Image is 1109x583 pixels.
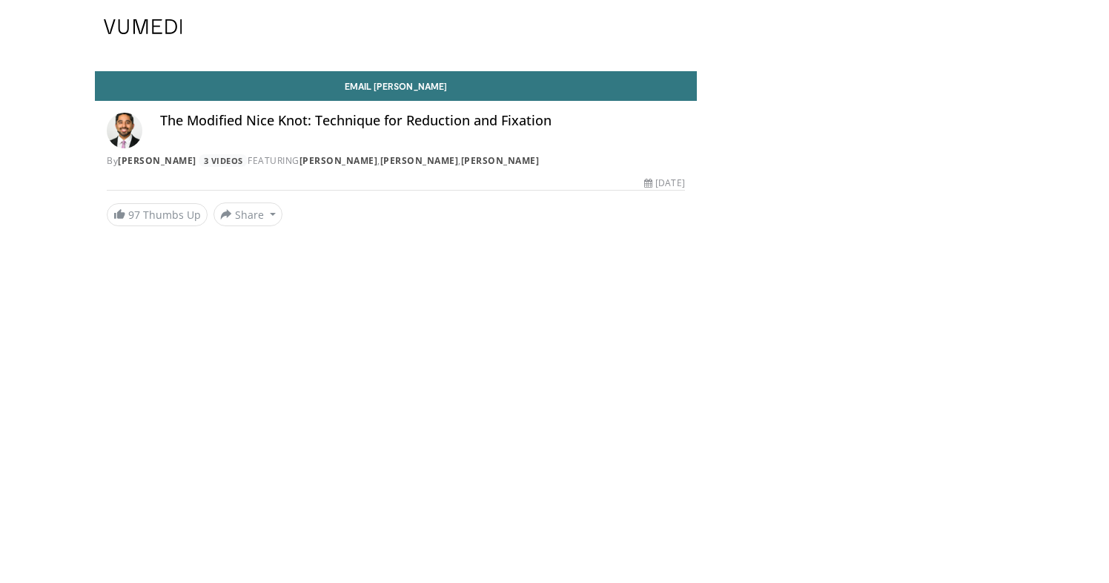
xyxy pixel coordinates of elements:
button: Share [213,202,282,226]
a: [PERSON_NAME] [299,154,378,167]
a: 3 Videos [199,154,248,167]
div: By FEATURING , , [107,154,685,168]
span: 97 [128,208,140,222]
a: Email [PERSON_NAME] [95,71,697,101]
a: [PERSON_NAME] [380,154,459,167]
img: Avatar [107,113,142,148]
a: 97 Thumbs Up [107,203,208,226]
a: [PERSON_NAME] [461,154,540,167]
a: [PERSON_NAME] [118,154,196,167]
div: [DATE] [644,177,684,190]
img: VuMedi Logo [104,19,182,34]
h4: The Modified Nice Knot: Technique for Reduction and Fixation [160,113,685,129]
